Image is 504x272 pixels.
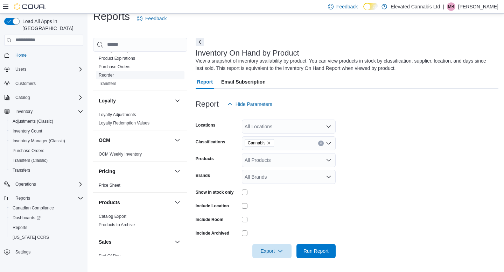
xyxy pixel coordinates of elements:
[318,141,324,146] button: Clear input
[10,204,83,212] span: Canadian Compliance
[99,222,135,227] a: Products to Archive
[196,156,214,162] label: Products
[326,141,331,146] button: Open list of options
[10,117,83,126] span: Adjustments (Classic)
[10,117,56,126] a: Adjustments (Classic)
[10,233,52,242] a: [US_STATE] CCRS
[13,79,83,88] span: Customers
[99,112,136,117] a: Loyalty Adjustments
[326,124,331,129] button: Open list of options
[13,205,54,211] span: Canadian Compliance
[13,148,44,153] span: Purchase Orders
[13,248,33,256] a: Settings
[93,150,187,161] div: OCM
[303,248,329,255] span: Run Report
[224,97,275,111] button: Hide Parameters
[15,249,30,255] span: Settings
[13,119,53,124] span: Adjustments (Classic)
[7,232,86,242] button: [US_STATE] CCRS
[93,9,130,23] h1: Reports
[99,182,120,188] span: Price Sheet
[99,168,115,175] h3: Pricing
[15,52,27,58] span: Home
[13,235,49,240] span: [US_STATE] CCRS
[99,222,135,228] span: Products to Archive
[196,189,234,195] label: Show in stock only
[99,97,172,104] button: Loyalty
[99,253,120,259] span: End Of Day
[15,95,30,100] span: Catalog
[196,203,229,209] label: Include Location
[1,78,86,88] button: Customers
[13,180,39,188] button: Operations
[221,75,266,89] span: Email Subscription
[336,3,358,10] span: Feedback
[196,139,225,145] label: Classifications
[10,223,30,232] a: Reports
[458,2,498,11] p: [PERSON_NAME]
[99,199,120,206] h3: Products
[248,139,266,146] span: Cannabis
[10,214,83,222] span: Dashboards
[1,93,86,102] button: Catalog
[443,2,444,11] p: |
[391,2,440,11] p: Elevated Cannabis Ltd
[15,81,36,86] span: Customers
[13,51,83,59] span: Home
[173,96,182,105] button: Loyalty
[448,2,454,11] span: MB
[10,137,83,145] span: Inventory Manager (Classic)
[257,244,287,258] span: Export
[10,156,83,165] span: Transfers (Classic)
[13,225,27,230] span: Reports
[7,116,86,126] button: Adjustments (Classic)
[196,100,219,108] h3: Report
[13,65,83,73] span: Users
[15,109,33,114] span: Inventory
[99,97,116,104] h3: Loyalty
[196,230,229,236] label: Include Archived
[99,81,116,86] a: Transfers
[93,181,187,192] div: Pricing
[13,138,65,144] span: Inventory Manager (Classic)
[13,93,83,102] span: Catalog
[296,244,336,258] button: Run Report
[99,64,131,69] a: Purchase Orders
[197,75,213,89] span: Report
[99,253,120,258] a: End Of Day
[1,50,86,60] button: Home
[196,38,204,46] button: Next
[13,180,83,188] span: Operations
[99,112,136,117] span: Loyalty Adjustments
[13,158,48,163] span: Transfers (Classic)
[20,18,83,32] span: Load All Apps in [GEOGRAPHIC_DATA]
[252,244,292,258] button: Export
[326,157,331,163] button: Open list of options
[99,199,172,206] button: Products
[15,195,30,201] span: Reports
[99,121,149,126] a: Loyalty Redemption Values
[267,141,271,145] button: Remove Cannabis from selection in this group
[10,166,83,174] span: Transfers
[99,73,114,78] a: Reorder
[196,217,223,222] label: Include Room
[99,120,149,126] span: Loyalty Redemption Values
[7,156,86,165] button: Transfers (Classic)
[99,48,129,52] a: Package History
[10,127,83,135] span: Inventory Count
[173,198,182,207] button: Products
[134,12,169,26] a: Feedback
[10,204,57,212] a: Canadian Compliance
[99,238,112,245] h3: Sales
[173,136,182,144] button: OCM
[245,139,274,147] span: Cannabis
[196,49,299,57] h3: Inventory On Hand by Product
[99,238,172,245] button: Sales
[15,181,36,187] span: Operations
[7,223,86,232] button: Reports
[99,214,126,219] a: Catalog Export
[99,56,135,61] span: Product Expirations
